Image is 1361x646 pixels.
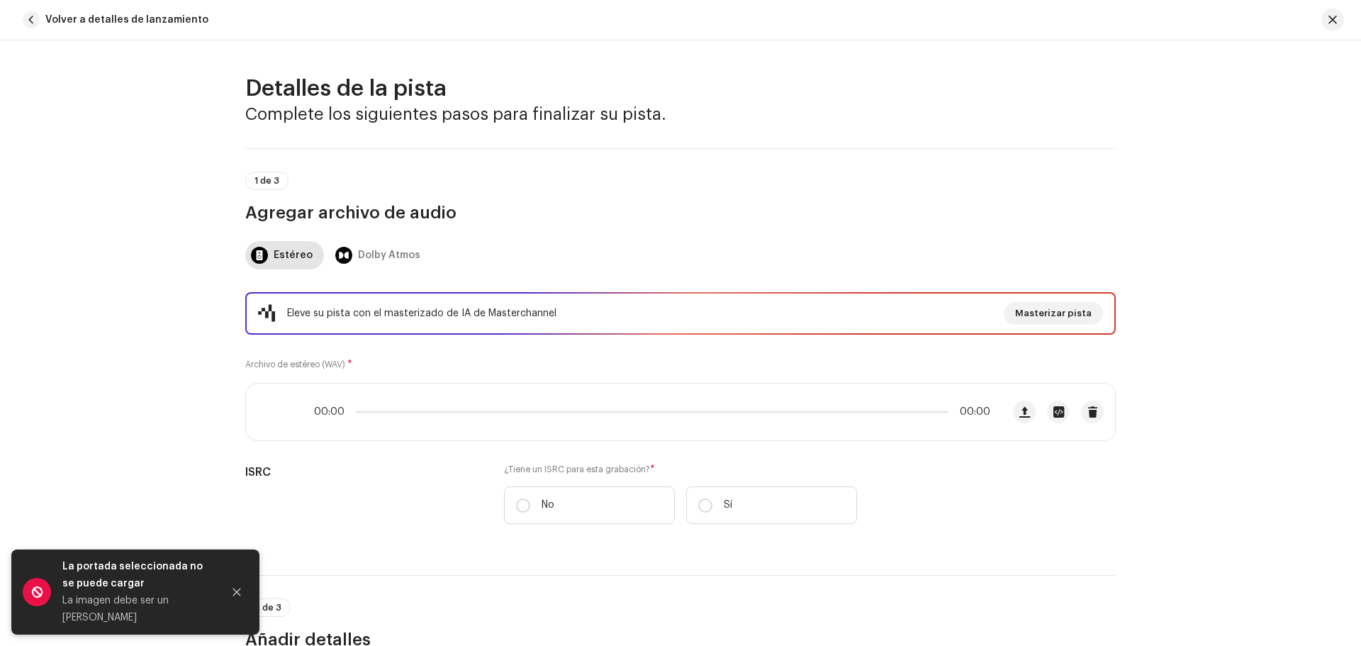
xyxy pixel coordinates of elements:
h2: Detalles de la pista [245,74,1116,103]
div: Eleve su pista con el masterizado de IA de Masterchannel [287,305,556,322]
button: Masterizar pista [1004,302,1103,325]
span: 00:00 [954,406,990,418]
small: Archivo de estéreo (WAV) [245,360,345,369]
span: 1 de 3 [254,177,279,185]
div: Dolby Atmos [358,241,420,269]
h3: Agregar archivo de audio [245,201,1116,224]
span: Masterizar pista [1015,299,1092,328]
div: La portada seleccionada no se puede cargar [62,558,211,592]
span: 2 de 3 [254,603,281,612]
p: No [542,498,554,513]
div: Estéreo [274,241,313,269]
span: 00:00 [314,406,350,418]
div: La imagen debe ser un [PERSON_NAME] [62,592,211,626]
button: Close [223,578,251,606]
h5: ISRC [245,464,481,481]
h3: Complete los siguientes pasos para finalizar su pista. [245,103,1116,126]
p: Sí [724,498,732,513]
label: ¿Tiene un ISRC para esta grabación? [504,464,857,475]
